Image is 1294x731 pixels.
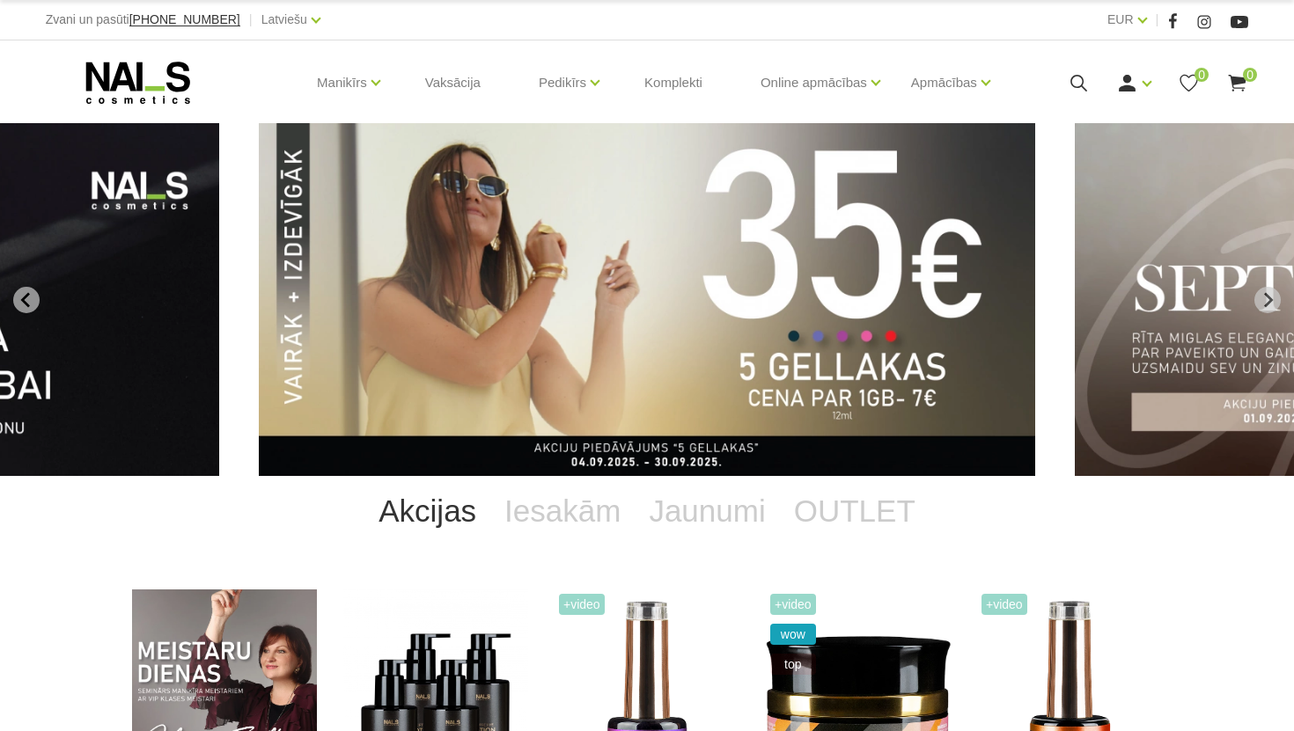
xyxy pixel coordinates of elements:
[259,123,1035,476] li: 1 of 12
[13,287,40,313] button: Go to last slide
[539,48,586,118] a: Pedikīrs
[1226,72,1248,94] a: 0
[761,48,867,118] a: Online apmācības
[490,476,635,546] a: Iesakām
[982,594,1027,615] span: +Video
[630,40,717,125] a: Komplekti
[770,624,816,645] span: wow
[770,594,816,615] span: +Video
[46,9,240,31] div: Zvani un pasūti
[1178,72,1200,94] a: 0
[1243,68,1257,82] span: 0
[364,476,490,546] a: Akcijas
[1156,9,1159,31] span: |
[635,476,779,546] a: Jaunumi
[317,48,367,118] a: Manikīrs
[129,12,240,26] span: [PHONE_NUMBER]
[1107,9,1134,30] a: EUR
[911,48,977,118] a: Apmācības
[780,476,930,546] a: OUTLET
[249,9,253,31] span: |
[129,13,240,26] a: [PHONE_NUMBER]
[559,594,605,615] span: +Video
[770,654,816,675] span: top
[1254,287,1281,313] button: Next slide
[261,9,307,30] a: Latviešu
[411,40,495,125] a: Vaksācija
[1195,68,1209,82] span: 0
